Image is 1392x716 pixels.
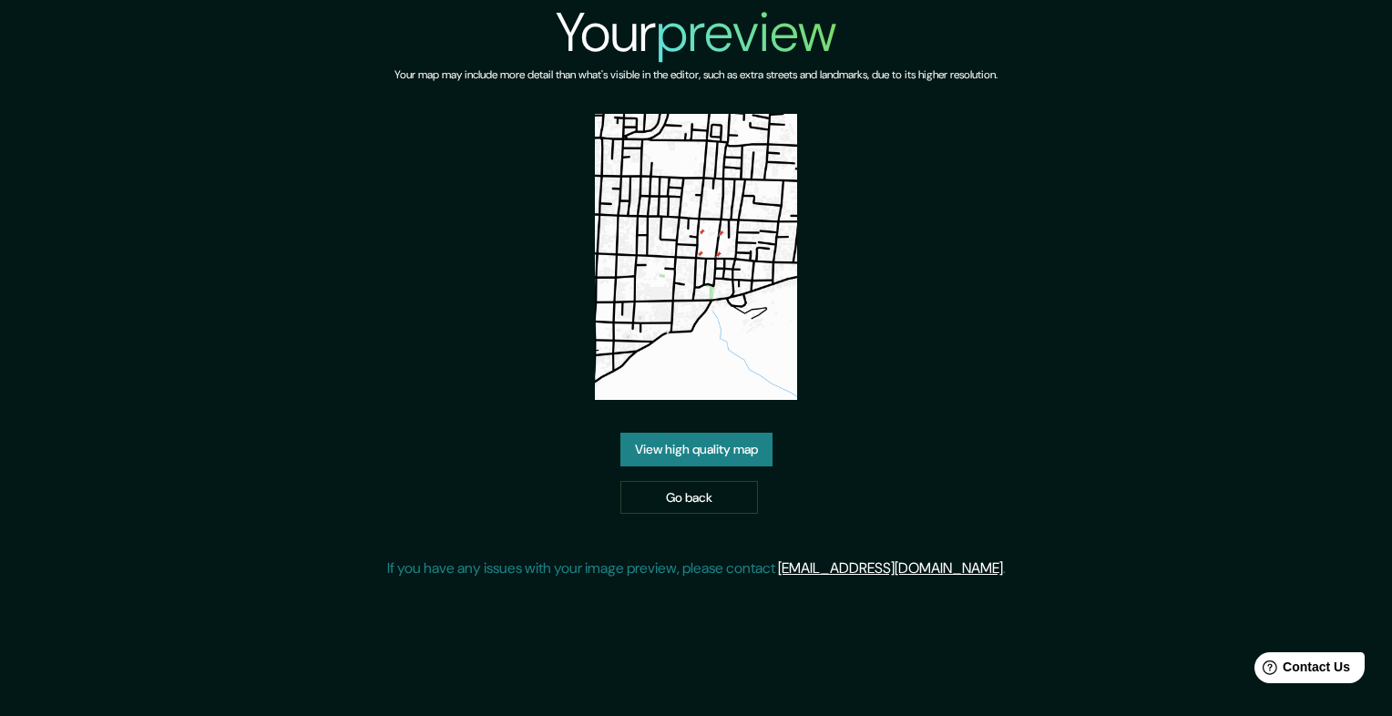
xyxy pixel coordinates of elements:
img: created-map-preview [595,114,798,400]
h6: Your map may include more detail than what's visible in the editor, such as extra streets and lan... [394,66,998,85]
a: [EMAIL_ADDRESS][DOMAIN_NAME] [778,558,1003,578]
iframe: Help widget launcher [1230,645,1372,696]
a: Go back [620,481,758,515]
a: View high quality map [620,433,773,466]
p: If you have any issues with your image preview, please contact . [387,557,1006,579]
